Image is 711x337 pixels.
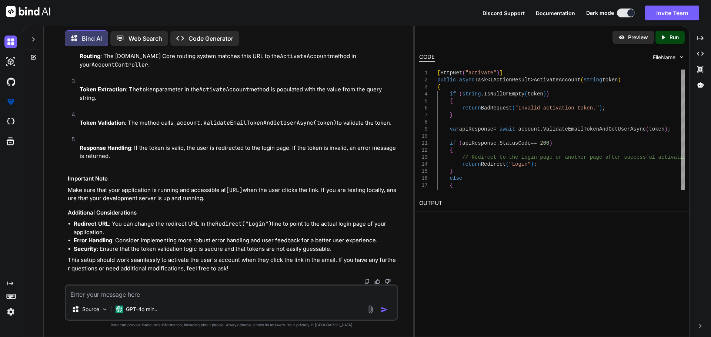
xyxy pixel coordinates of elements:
[437,70,440,76] span: [
[474,77,487,83] span: Task
[481,91,484,97] span: .
[450,112,453,118] span: }
[80,119,125,126] strong: Token Validation
[419,112,428,119] div: 7
[80,144,131,151] strong: Response Handling
[128,34,162,43] p: Web Search
[82,306,99,313] p: Source
[68,256,397,273] p: This setup should work seamlessly to activate the user's account when they click the link in the ...
[512,105,515,111] span: (
[462,91,481,97] span: string
[419,105,428,112] div: 6
[462,105,481,111] span: return
[450,98,453,104] span: {
[419,91,428,98] div: 4
[215,220,272,228] code: Redirect("Login")
[462,154,618,160] span: // Redirect to the login page or another page afte
[385,279,391,284] img: dislike
[80,86,126,93] strong: Token Extraction
[586,9,614,17] span: Dark mode
[116,306,123,313] img: GPT-4o mini
[126,306,157,313] p: GPT-4o min..
[543,126,645,132] span: ValidateEmailTokenAndGetUserAsync
[459,91,462,97] span: (
[4,306,17,318] img: settings
[483,9,525,17] button: Discord Support
[574,189,577,195] span: )
[524,91,527,97] span: (
[481,105,512,111] span: BadRequest
[462,140,496,146] span: apiResponse
[419,53,435,62] div: CODE
[462,161,481,167] span: return
[437,84,440,90] span: {
[481,189,512,195] span: BadRequest
[68,209,397,217] h3: Additional Considerations
[450,175,462,181] span: else
[515,105,599,111] span: "Invalid activation token."
[553,189,574,195] span: Message
[68,175,397,183] h3: Important Note
[462,189,481,195] span: return
[450,91,456,97] span: if
[74,220,109,227] strong: Redirect URL
[459,140,462,146] span: (
[509,161,531,167] span: "Login"
[74,220,397,236] li: : You can change the redirect URL in the line to point to the actual login page of your application.
[493,126,496,132] span: =
[667,126,670,132] span: ;
[450,140,456,146] span: if
[462,70,465,76] span: (
[515,189,549,195] span: apiResponse
[543,91,546,97] span: )
[437,77,456,83] span: public
[419,119,428,126] div: 8
[549,140,552,146] span: )
[74,245,97,252] strong: Security
[500,126,515,132] span: await
[419,182,428,189] div: 17
[678,54,685,60] img: chevron down
[4,75,17,88] img: githubDark
[4,95,17,108] img: premium
[506,161,509,167] span: (
[6,6,50,17] img: Bind AI
[487,77,490,83] span: <
[80,52,397,69] p: : The [DOMAIN_NAME] Core routing system matches this URL to the method in your .
[364,279,370,284] img: copy
[415,195,689,212] h2: OUTPUT
[549,189,552,195] span: .
[440,70,462,76] span: HttpGet
[74,236,397,245] li: : Consider implementing more robust error handling and user feedback for a better user experience.
[374,279,380,284] img: like
[628,34,648,41] p: Preview
[534,77,580,83] span: ActivateAccount
[419,70,428,77] div: 1
[450,182,453,188] span: {
[618,34,625,41] img: preview
[465,70,496,76] span: "activate"
[450,168,453,174] span: }
[527,91,543,97] span: token
[459,126,493,132] span: apiResponse
[664,126,667,132] span: )
[546,91,549,97] span: )
[536,10,575,16] span: Documentation
[226,186,243,194] code: [URL]
[531,77,534,83] span: >
[540,140,549,146] span: 200
[618,77,621,83] span: )
[618,154,689,160] span: r successful activation
[4,115,17,128] img: cloudideIcon
[515,126,540,132] span: _account
[68,186,397,203] p: Make sure that your application is running and accessible at when the user clicks the link. If yo...
[531,161,534,167] span: )
[419,126,428,133] div: 9
[80,53,100,60] strong: Routing
[484,91,524,97] span: IsNullOrEmpty
[531,140,537,146] span: ==
[173,119,337,127] code: _account.ValidateEmailTokenAndGetUserAsync(token)
[65,322,398,328] p: Bind can provide inaccurate information, including about people. Always double-check its answers....
[496,140,499,146] span: .
[199,86,249,93] code: ActivateAccount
